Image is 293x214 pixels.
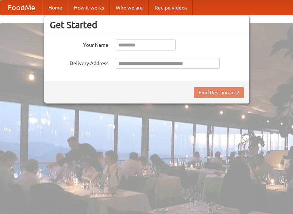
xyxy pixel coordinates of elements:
button: Find Restaurants! [194,87,244,98]
label: Delivery Address [50,58,108,67]
a: Home [42,0,68,15]
a: Who we are [110,0,149,15]
label: Your Name [50,40,108,49]
a: How it works [68,0,110,15]
h3: Get Started [50,19,244,30]
a: Recipe videos [149,0,193,15]
a: FoodMe [0,0,42,15]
